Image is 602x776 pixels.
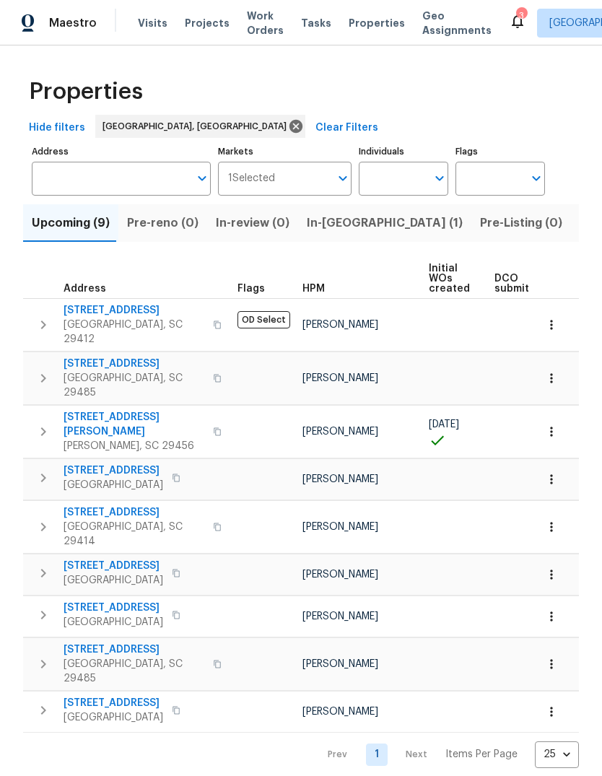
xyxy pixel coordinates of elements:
span: Pre-Listing (0) [480,213,562,233]
div: 25 [535,736,579,773]
span: Properties [29,84,143,99]
span: [GEOGRAPHIC_DATA], SC 29485 [64,371,204,400]
span: [STREET_ADDRESS] [64,601,163,615]
span: Visits [138,16,167,30]
button: Open [333,168,353,188]
span: Pre-reno (0) [127,213,199,233]
span: [PERSON_NAME] [302,611,378,622]
label: Individuals [359,147,448,156]
span: [GEOGRAPHIC_DATA], SC 29414 [64,520,204,549]
span: [PERSON_NAME] [302,373,378,383]
span: Address [64,284,106,294]
div: 3 [516,9,526,23]
span: Upcoming (9) [32,213,110,233]
span: [STREET_ADDRESS] [64,357,204,371]
span: [PERSON_NAME], SC 29456 [64,439,204,453]
span: [GEOGRAPHIC_DATA], [GEOGRAPHIC_DATA] [102,119,292,134]
a: Goto page 1 [366,744,388,766]
span: Maestro [49,16,97,30]
nav: Pagination Navigation [314,741,579,768]
span: [GEOGRAPHIC_DATA], SC 29412 [64,318,204,346]
span: [PERSON_NAME] [302,707,378,717]
span: Properties [349,16,405,30]
button: Hide filters [23,115,91,141]
span: 1 Selected [228,173,275,185]
span: [PERSON_NAME] [302,570,378,580]
span: HPM [302,284,325,294]
span: [STREET_ADDRESS] [64,642,204,657]
span: [PERSON_NAME] [302,320,378,330]
div: [GEOGRAPHIC_DATA], [GEOGRAPHIC_DATA] [95,115,305,138]
button: Open [526,168,546,188]
p: Items Per Page [445,747,518,762]
span: Initial WOs created [429,263,470,294]
span: Hide filters [29,119,85,137]
span: [GEOGRAPHIC_DATA] [64,573,163,588]
span: In-[GEOGRAPHIC_DATA] (1) [307,213,463,233]
span: Flags [237,284,265,294]
span: [PERSON_NAME] [302,522,378,532]
button: Clear Filters [310,115,384,141]
span: [GEOGRAPHIC_DATA] [64,478,163,492]
span: [STREET_ADDRESS] [64,696,163,710]
span: Geo Assignments [422,9,492,38]
span: Tasks [301,18,331,28]
span: [STREET_ADDRESS][PERSON_NAME] [64,410,204,439]
label: Markets [218,147,352,156]
span: DCO submitted [494,274,546,294]
span: [PERSON_NAME] [302,474,378,484]
button: Open [429,168,450,188]
label: Flags [455,147,545,156]
span: Work Orders [247,9,284,38]
span: [STREET_ADDRESS] [64,463,163,478]
span: [STREET_ADDRESS] [64,505,204,520]
span: In-review (0) [216,213,289,233]
span: [STREET_ADDRESS] [64,303,204,318]
span: [STREET_ADDRESS] [64,559,163,573]
button: Open [192,168,212,188]
span: [GEOGRAPHIC_DATA], SC 29485 [64,657,204,686]
span: [PERSON_NAME] [302,427,378,437]
span: [PERSON_NAME] [302,659,378,669]
label: Address [32,147,211,156]
span: [GEOGRAPHIC_DATA] [64,615,163,629]
span: Clear Filters [315,119,378,137]
span: [GEOGRAPHIC_DATA] [64,710,163,725]
span: Projects [185,16,230,30]
span: OD Select [237,311,290,328]
span: [DATE] [429,419,459,430]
